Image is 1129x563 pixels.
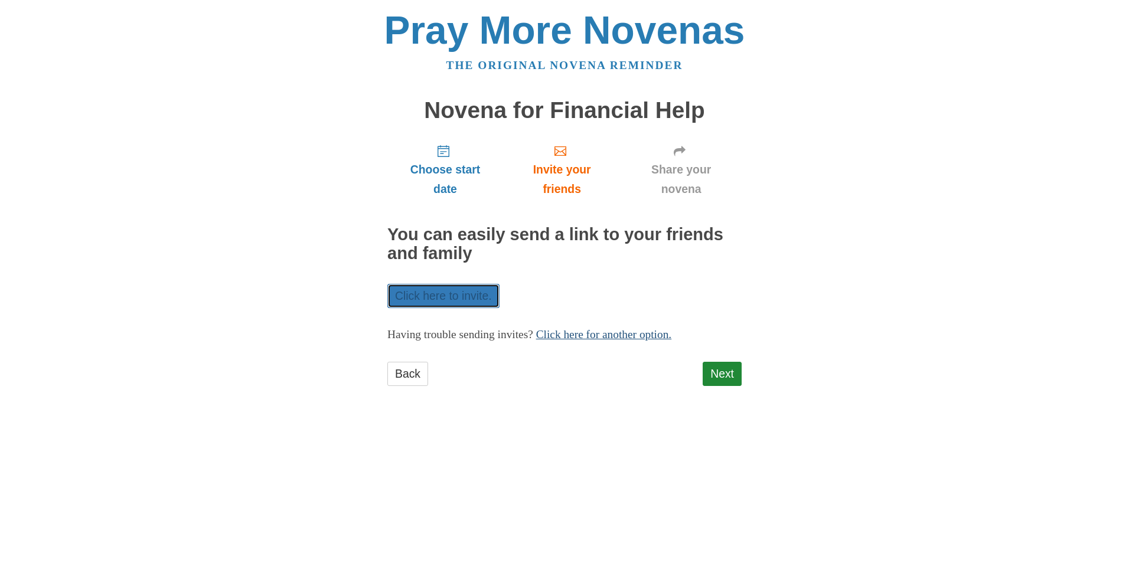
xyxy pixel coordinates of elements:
[621,135,742,205] a: Share your novena
[387,98,742,123] h1: Novena for Financial Help
[632,160,730,199] span: Share your novena
[399,160,491,199] span: Choose start date
[703,362,742,386] a: Next
[515,160,609,199] span: Invite your friends
[446,59,683,71] a: The original novena reminder
[387,362,428,386] a: Back
[384,8,745,52] a: Pray More Novenas
[387,225,742,263] h2: You can easily send a link to your friends and family
[387,284,500,308] a: Click here to invite.
[387,135,503,205] a: Choose start date
[387,328,533,341] span: Having trouble sending invites?
[503,135,621,205] a: Invite your friends
[536,328,672,341] a: Click here for another option.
